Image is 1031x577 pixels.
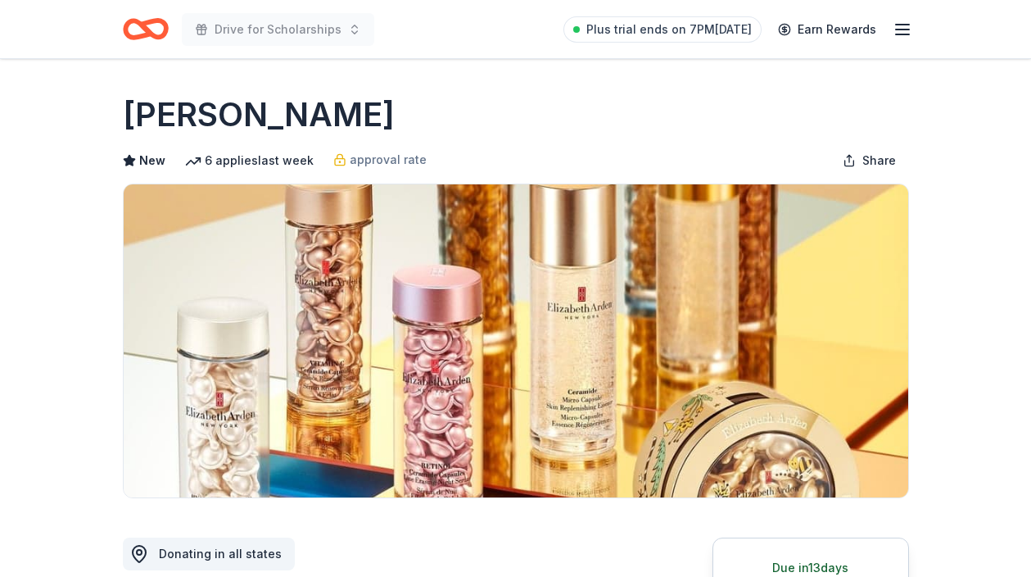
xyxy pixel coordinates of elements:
[586,20,752,39] span: Plus trial ends on 7PM[DATE]
[123,92,395,138] h1: [PERSON_NAME]
[185,151,314,170] div: 6 applies last week
[124,184,908,497] img: Image for Elizabeth Arden
[182,13,374,46] button: Drive for Scholarships
[350,150,427,170] span: approval rate
[563,16,762,43] a: Plus trial ends on 7PM[DATE]
[139,151,165,170] span: New
[768,15,886,44] a: Earn Rewards
[123,10,169,48] a: Home
[862,151,896,170] span: Share
[159,547,282,561] span: Donating in all states
[333,150,427,170] a: approval rate
[830,144,909,177] button: Share
[215,20,341,39] span: Drive for Scholarships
